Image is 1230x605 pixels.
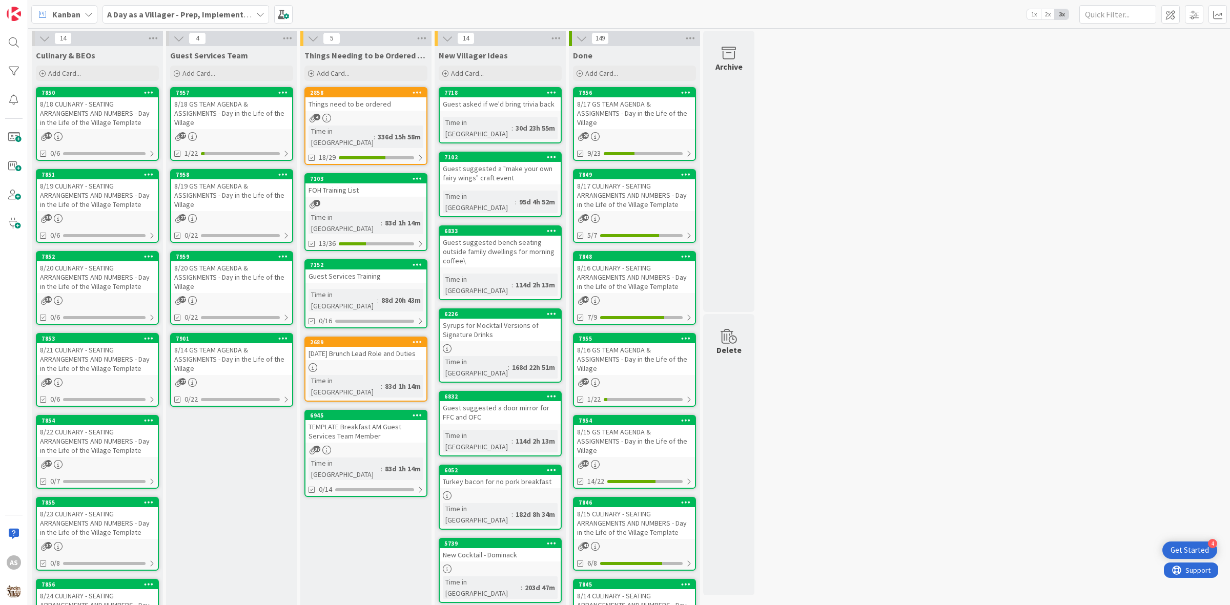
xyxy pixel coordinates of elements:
div: Time in [GEOGRAPHIC_DATA] [443,117,511,139]
div: 7853 [42,335,158,342]
span: 37 [45,542,52,549]
span: 39 [45,296,52,303]
div: 79018/14 GS TEAM AGENDA & ASSIGNMENTS - Day in the Life of the Village [171,334,292,375]
span: : [515,196,517,207]
a: 78508/18 CULINARY - SEATING ARRANGEMENTS AND NUMBERS - Day in the Life of the Village Template0/6 [36,87,159,161]
a: 78488/16 CULINARY - SEATING ARRANGEMENTS AND NUMBERS - Day in the Life of the Village Template7/9 [573,251,696,325]
div: 6833 [440,226,561,236]
div: 6832 [444,393,561,400]
div: Time in [GEOGRAPHIC_DATA] [443,576,521,599]
div: [DATE] Brunch Lead Role and Duties [305,347,426,360]
a: 78538/21 CULINARY - SEATING ARRANGEMENTS AND NUMBERS - Day in the Life of the Village Template0/6 [36,333,159,407]
span: Add Card... [48,69,81,78]
div: 78548/22 CULINARY - SEATING ARRANGEMENTS AND NUMBERS - Day in the Life of the Village Template [37,416,158,457]
div: 6945 [305,411,426,420]
div: 8/21 CULINARY - SEATING ARRANGEMENTS AND NUMBERS - Day in the Life of the Village Template [37,343,158,375]
div: 6945 [310,412,426,419]
span: : [374,131,375,142]
a: 78528/20 CULINARY - SEATING ARRANGEMENTS AND NUMBERS - Day in the Life of the Village Template0/6 [36,251,159,325]
span: 9/23 [587,148,601,159]
div: Guest suggested bench seating outside family dwellings for morning coffee\ [440,236,561,267]
div: 6226 [440,309,561,319]
span: 4 [314,114,320,120]
span: 18/29 [319,152,336,163]
span: 37 [45,378,52,385]
a: 7152Guest Services TrainingTime in [GEOGRAPHIC_DATA]:88d 20h 43m0/16 [304,259,427,328]
span: 6/8 [587,558,597,569]
span: 27 [179,132,186,139]
span: 2x [1041,9,1055,19]
span: 27 [582,378,589,385]
div: 8/19 CULINARY - SEATING ARRANGEMENTS AND NUMBERS - Day in the Life of the Village Template [37,179,158,211]
a: 6945TEMPLATE Breakfast AM Guest Services Team MemberTime in [GEOGRAPHIC_DATA]:83d 1h 14m0/14 [304,410,427,497]
div: 6833 [444,227,561,235]
a: 79548/15 GS TEAM AGENDA & ASSIGNMENTS - Day in the Life of the Village14/22 [573,415,696,489]
div: 5739New Cocktail - Dominack [440,539,561,561]
div: Archive [715,60,743,73]
div: 6052 [440,466,561,475]
div: 79568/17 GS TEAM AGENDA & ASSIGNMENTS - Day in the Life of the Village [574,88,695,129]
div: 8/17 CULINARY - SEATING ARRANGEMENTS AND NUMBERS - Day in the Life of the Village Template [574,179,695,211]
div: 88d 20h 43m [379,295,423,306]
span: 1 [314,200,320,206]
div: 7956 [574,88,695,97]
div: 7152 [310,261,426,268]
span: 4 [189,32,206,45]
span: 39 [45,132,52,139]
span: Add Card... [317,69,350,78]
a: 5739New Cocktail - DominackTime in [GEOGRAPHIC_DATA]:203d 47m [439,538,562,603]
div: FOH Training List [305,183,426,197]
div: 8/18 CULINARY - SEATING ARRANGEMENTS AND NUMBERS - Day in the Life of the Village Template [37,97,158,129]
div: 2858 [310,89,426,96]
span: : [377,295,379,306]
div: 7103FOH Training List [305,174,426,197]
div: 79578/18 GS TEAM AGENDA & ASSIGNMENTS - Day in the Life of the Village [171,88,292,129]
div: 7102Guest suggested a "make your own fairy wings" craft event [440,153,561,184]
span: 13/36 [319,238,336,249]
div: 7846 [579,499,695,506]
div: 7955 [579,335,695,342]
div: 8/14 GS TEAM AGENDA & ASSIGNMENTS - Day in the Life of the Village [171,343,292,375]
div: 78488/16 CULINARY - SEATING ARRANGEMENTS AND NUMBERS - Day in the Life of the Village Template [574,252,695,293]
a: 6052Turkey bacon for no pork breakfastTime in [GEOGRAPHIC_DATA]:182d 8h 34m [439,465,562,530]
div: Things need to be ordered [305,97,426,111]
div: Time in [GEOGRAPHIC_DATA] [443,191,515,213]
div: 7956 [579,89,695,96]
a: 79568/17 GS TEAM AGENDA & ASSIGNMENTS - Day in the Life of the Village9/23 [573,87,696,161]
div: 83d 1h 14m [382,381,423,392]
span: 0/22 [184,230,198,241]
div: Time in [GEOGRAPHIC_DATA] [309,212,381,234]
span: 1/22 [184,148,198,159]
span: 28 [582,132,589,139]
div: 6832 [440,392,561,401]
span: : [521,582,522,593]
div: 30d 23h 55m [513,122,558,134]
span: Support [22,2,47,14]
div: 7845 [574,580,695,589]
a: 79598/20 GS TEAM AGENDA & ASSIGNMENTS - Day in the Life of the Village0/22 [170,251,293,325]
div: 7103 [305,174,426,183]
div: 8/16 CULINARY - SEATING ARRANGEMENTS AND NUMBERS - Day in the Life of the Village Template [574,261,695,293]
div: 7851 [37,170,158,179]
span: 0/8 [50,558,60,569]
a: 79018/14 GS TEAM AGENDA & ASSIGNMENTS - Day in the Life of the Village0/22 [170,333,293,407]
span: Add Card... [182,69,215,78]
div: 78498/17 CULINARY - SEATING ARRANGEMENTS AND NUMBERS - Day in the Life of the Village Template [574,170,695,211]
div: 7959 [176,253,292,260]
span: 0/6 [50,230,60,241]
a: 7102Guest suggested a "make your own fairy wings" craft eventTime in [GEOGRAPHIC_DATA]:95d 4h 52m [439,152,562,217]
div: 7901 [171,334,292,343]
div: 7152 [305,260,426,269]
div: 7102 [444,154,561,161]
b: A Day as a Villager - Prep, Implement and Execute [107,9,290,19]
span: 14/22 [587,476,604,487]
div: 7959 [171,252,292,261]
div: 7851 [42,171,158,178]
div: 7856 [37,580,158,589]
div: 8/18 GS TEAM AGENDA & ASSIGNMENTS - Day in the Life of the Village [171,97,292,129]
div: Guest suggested a "make your own fairy wings" craft event [440,162,561,184]
div: Time in [GEOGRAPHIC_DATA] [309,289,377,311]
div: 7850 [42,89,158,96]
a: 2858Things need to be orderedTime in [GEOGRAPHIC_DATA]:336d 15h 58m18/29 [304,87,427,165]
a: 6833Guest suggested bench seating outside family dwellings for morning coffee\Time in [GEOGRAPHIC... [439,225,562,300]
